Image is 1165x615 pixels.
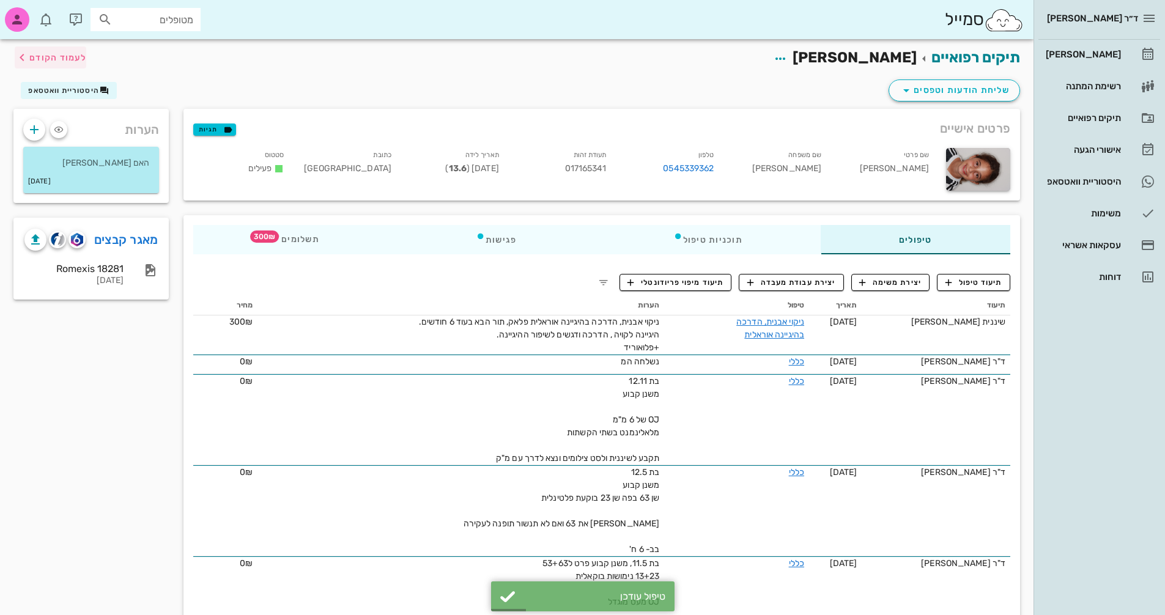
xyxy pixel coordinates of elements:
[789,558,804,569] a: כללי
[830,558,857,569] span: [DATE]
[867,375,1005,388] div: ד"ר [PERSON_NAME]
[1038,262,1160,292] a: דוחות
[1043,81,1121,91] div: רשימת המתנה
[258,296,665,315] th: הערות
[904,151,929,159] small: שם פרטי
[240,356,253,367] span: 0₪
[51,232,65,246] img: cliniview logo
[1043,272,1121,282] div: דוחות
[28,175,51,188] small: [DATE]
[445,163,498,174] span: [DATE] ( )
[36,10,43,17] span: תג
[862,296,1010,315] th: תיעוד
[71,233,83,246] img: romexis logo
[199,124,231,135] span: תגיות
[565,163,607,174] span: 017165341
[867,557,1005,570] div: ד"ר [PERSON_NAME]
[1038,199,1160,228] a: משימות
[736,317,804,340] a: ניקוי אבנית, הדרכה בהיגיינה אוראלית
[373,151,391,159] small: כתובת
[698,151,714,159] small: טלפון
[859,277,922,288] span: יצירת משימה
[1043,50,1121,59] div: [PERSON_NAME]
[793,49,917,66] span: [PERSON_NAME]
[304,163,391,174] span: [GEOGRAPHIC_DATA]
[449,163,467,174] strong: 13.6
[931,49,1020,66] a: תיקים רפואיים
[984,8,1024,32] img: SmileCloud logo
[867,466,1005,479] div: ד"ר [PERSON_NAME]
[1038,230,1160,260] a: עסקאות אשראי
[398,225,595,254] div: פגישות
[789,356,804,367] a: כללי
[945,277,1002,288] span: תיעוד טיפול
[889,79,1020,101] button: שליחת הודעות וטפסים
[788,151,821,159] small: שם משפחה
[663,162,714,175] a: 0545339362
[789,376,804,386] a: כללי
[619,274,732,291] button: תיעוד מיפוי פריודונטלי
[24,263,124,274] div: Romexis 18281
[867,355,1005,368] div: ד"ר [PERSON_NAME]
[809,296,862,315] th: תאריך
[595,225,821,254] div: תוכניות טיפול
[265,151,284,159] small: סטטוס
[419,317,659,353] span: ניקוי אבנית, הדרכה בהיגיינה אוראלית פלאק, תור הבא בעוד 6 חודשים. היגיינה לקויה , הדרכה ודגשים לשי...
[831,145,939,183] div: [PERSON_NAME]
[15,46,86,68] button: לעמוד הקודם
[240,376,253,386] span: 0₪
[193,123,236,136] button: תגיות
[496,376,659,463] span: בת 12.11 משנן קבוע OJ של 6 מ"מ מלאלינמנט בשתי הקשתות תקבע לשיננית ולסט צילומים ונצא לדרך עם מ"ק
[465,151,499,159] small: תאריך לידה
[574,151,607,159] small: תעודת זהות
[937,274,1010,291] button: תיעוד טיפול
[621,356,659,367] span: נשלחה המ
[240,558,253,569] span: 0₪
[94,230,158,249] a: מאגר קבצים
[940,119,1010,138] span: פרטים אישיים
[24,276,124,286] div: [DATE]
[1043,113,1121,123] div: תיקים רפואיים
[33,157,149,170] p: האם [PERSON_NAME]
[29,53,86,63] span: לעמוד הקודם
[1038,103,1160,133] a: תיקים רפואיים
[830,376,857,386] span: [DATE]
[664,296,809,315] th: טיפול
[1038,135,1160,164] a: אישורי הגעה
[49,231,66,248] button: cliniview logo
[272,235,319,244] span: תשלומים
[1038,40,1160,69] a: [PERSON_NAME]
[1043,177,1121,186] div: היסטוריית וואטסאפ
[13,109,169,144] div: הערות
[193,296,257,315] th: מחיר
[747,277,835,288] span: יצירת עבודת מעבדה
[1043,208,1121,218] div: משימות
[830,467,857,477] span: [DATE]
[1043,145,1121,155] div: אישורי הגעה
[250,230,279,243] span: תג
[248,163,272,174] span: פעילים
[240,467,253,477] span: 0₪
[830,356,857,367] span: [DATE]
[723,145,831,183] div: [PERSON_NAME]
[68,231,86,248] button: romexis logo
[627,277,723,288] span: תיעוד מיפוי פריודונטלי
[899,83,1010,98] span: שליחת הודעות וטפסים
[830,317,857,327] span: [DATE]
[945,7,1024,33] div: סמייל
[739,274,843,291] button: יצירת עבודת מעבדה
[1043,240,1121,250] div: עסקאות אשראי
[789,467,804,477] a: כללי
[21,82,117,99] button: היסטוריית וואטסאפ
[867,315,1005,328] div: שיננית [PERSON_NAME]
[28,86,99,95] span: היסטוריית וואטסאפ
[1038,167,1160,196] a: תגהיסטוריית וואטסאפ
[1038,72,1160,101] a: רשימת המתנה
[229,317,253,327] span: 300₪
[522,591,665,602] div: טיפול עודכן
[1047,13,1138,24] span: ד״ר [PERSON_NAME]
[821,225,1010,254] div: טיפולים
[851,274,930,291] button: יצירת משימה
